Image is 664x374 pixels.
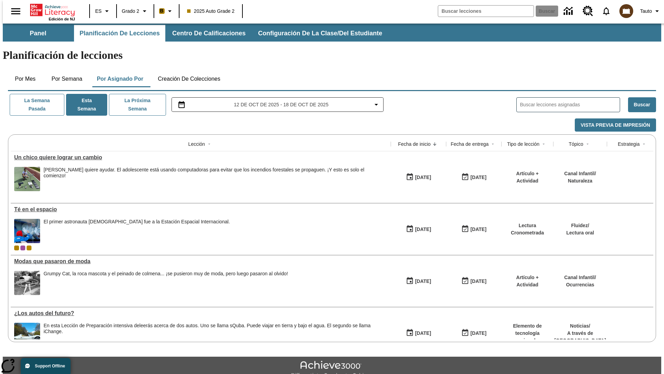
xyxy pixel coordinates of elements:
[91,71,149,87] button: Por asignado por
[583,140,592,148] button: Sort
[619,4,633,18] img: avatar image
[459,223,489,236] button: 10/12/25: Último día en que podrá accederse la lección
[44,323,371,334] testabrev: leerás acerca de dos autos. Uno se llama sQuba. Puede viajar en tierra y bajo el agua. El segundo...
[459,275,489,288] button: 06/30/26: Último día en que podrá accederse la lección
[234,101,328,108] span: 12 de oct de 2025 - 18 de oct de 2025
[451,141,489,148] div: Fecha de entrega
[640,140,648,148] button: Sort
[172,29,246,37] span: Centro de calificaciones
[14,310,387,317] div: ¿Los autos del futuro?
[8,71,43,87] button: Por mes
[637,5,664,17] button: Perfil/Configuración
[80,29,160,37] span: Planificación de lecciones
[507,141,539,148] div: Tipo de lección
[14,219,40,243] img: Un astronauta, el primero del Reino Unido que viaja a la Estación Espacial Internacional, saluda ...
[20,246,25,250] span: OL 2025 Auto Grade 3
[21,358,71,374] button: Support Offline
[14,154,387,161] div: Un chico quiere lograr un cambio
[415,225,431,234] div: [DATE]
[205,140,213,148] button: Sort
[95,8,102,15] span: ES
[252,25,388,42] button: Configuración de la clase/del estudiante
[505,322,550,344] p: Elemento de tecnología mejorada
[44,167,387,191] div: Ryan Honary quiere ayudar. El adolescente está usando computadoras para evitar que los incendios ...
[470,225,486,234] div: [DATE]
[44,219,230,243] div: El primer astronauta británico fue a la Estación Espacial Internacional.
[14,246,19,250] div: Clase actual
[14,258,387,265] a: Modas que pasaron de moda, Lecciones
[560,2,579,21] a: Centro de información
[3,25,388,42] div: Subbarra de navegación
[505,170,550,185] p: Artículo + Actividad
[122,8,139,15] span: Grado 2
[438,6,534,17] input: Buscar campo
[569,141,583,148] div: Tópico
[14,167,40,191] img: Ryan Honary posa en cuclillas con unos dispositivos de detección de incendios
[564,170,596,177] p: Canal Infantil /
[49,17,75,21] span: Edición de NJ
[167,25,251,42] button: Centro de calificaciones
[175,100,381,109] button: Seleccione el intervalo de fechas opción del menú
[44,323,387,347] div: En esta Lección de Preparación intensiva de leerás acerca de dos autos. Uno se llama sQuba. Puede...
[14,206,387,213] a: Té en el espacio, Lecciones
[44,219,230,225] div: El primer astronauta [DEMOGRAPHIC_DATA] fue a la Estación Espacial Internacional.
[46,71,88,87] button: Por semana
[156,5,177,17] button: Boost El color de la clase es anaranjado claro. Cambiar el color de la clase.
[459,171,489,184] button: 10/15/25: Último día en que podrá accederse la lección
[44,271,288,277] div: Grumpy Cat, la roca mascota y el peinado de colmena... ¡se pusieron muy de moda, pero luego pasar...
[27,246,31,250] div: New 2025 class
[66,94,107,116] button: Esta semana
[160,7,164,15] span: B
[566,222,594,229] p: Fluidez /
[520,100,620,110] input: Buscar lecciones asignadas
[119,5,151,17] button: Grado: Grado 2, Elige un grado
[564,274,596,281] p: Canal Infantil /
[44,167,387,179] div: [PERSON_NAME] quiere ayudar. El adolescente está usando computadoras para evitar que los incendio...
[6,1,26,21] button: Abrir el menú lateral
[415,329,431,338] div: [DATE]
[470,329,486,338] div: [DATE]
[554,322,606,330] p: Noticias /
[92,5,114,17] button: Lenguaje: ES, Selecciona un idioma
[258,29,382,37] span: Configuración de la clase/del estudiante
[30,2,75,21] div: Portada
[187,8,235,15] span: 2025 Auto Grade 2
[404,275,433,288] button: 07/19/25: Primer día en que estuvo disponible la lección
[372,100,380,109] svg: Collapse Date Range Filter
[404,223,433,236] button: 10/06/25: Primer día en que estuvo disponible la lección
[74,25,165,42] button: Planificación de lecciones
[415,173,431,182] div: [DATE]
[618,141,639,148] div: Estrategia
[152,71,226,87] button: Creación de colecciones
[564,281,596,288] p: Ocurrencias
[44,271,288,295] div: Grumpy Cat, la roca mascota y el peinado de colmena... ¡se pusieron muy de moda, pero luego pasar...
[415,277,431,286] div: [DATE]
[404,327,433,340] button: 07/01/25: Primer día en que estuvo disponible la lección
[566,229,594,237] p: Lectura oral
[404,171,433,184] button: 10/15/25: Primer día en que estuvo disponible la lección
[14,323,40,347] img: Un automóvil de alta tecnología flotando en el agua.
[44,323,387,335] div: En esta Lección de Preparación intensiva de
[615,2,637,20] button: Escoja un nuevo avatar
[398,141,431,148] div: Fecha de inicio
[30,3,75,17] a: Portada
[109,94,166,116] button: La próxima semana
[3,25,73,42] button: Panel
[188,141,205,148] div: Lección
[14,258,387,265] div: Modas que pasaron de moda
[14,271,40,295] img: foto en blanco y negro de una chica haciendo girar unos hula-hulas en la década de 1950
[3,24,661,42] div: Subbarra de navegación
[539,140,548,148] button: Sort
[579,2,597,20] a: Centro de recursos, Se abrirá en una pestaña nueva.
[30,29,46,37] span: Panel
[459,327,489,340] button: 08/01/26: Último día en que podrá accederse la lección
[597,2,615,20] a: Notificaciones
[35,364,65,368] span: Support Offline
[431,140,439,148] button: Sort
